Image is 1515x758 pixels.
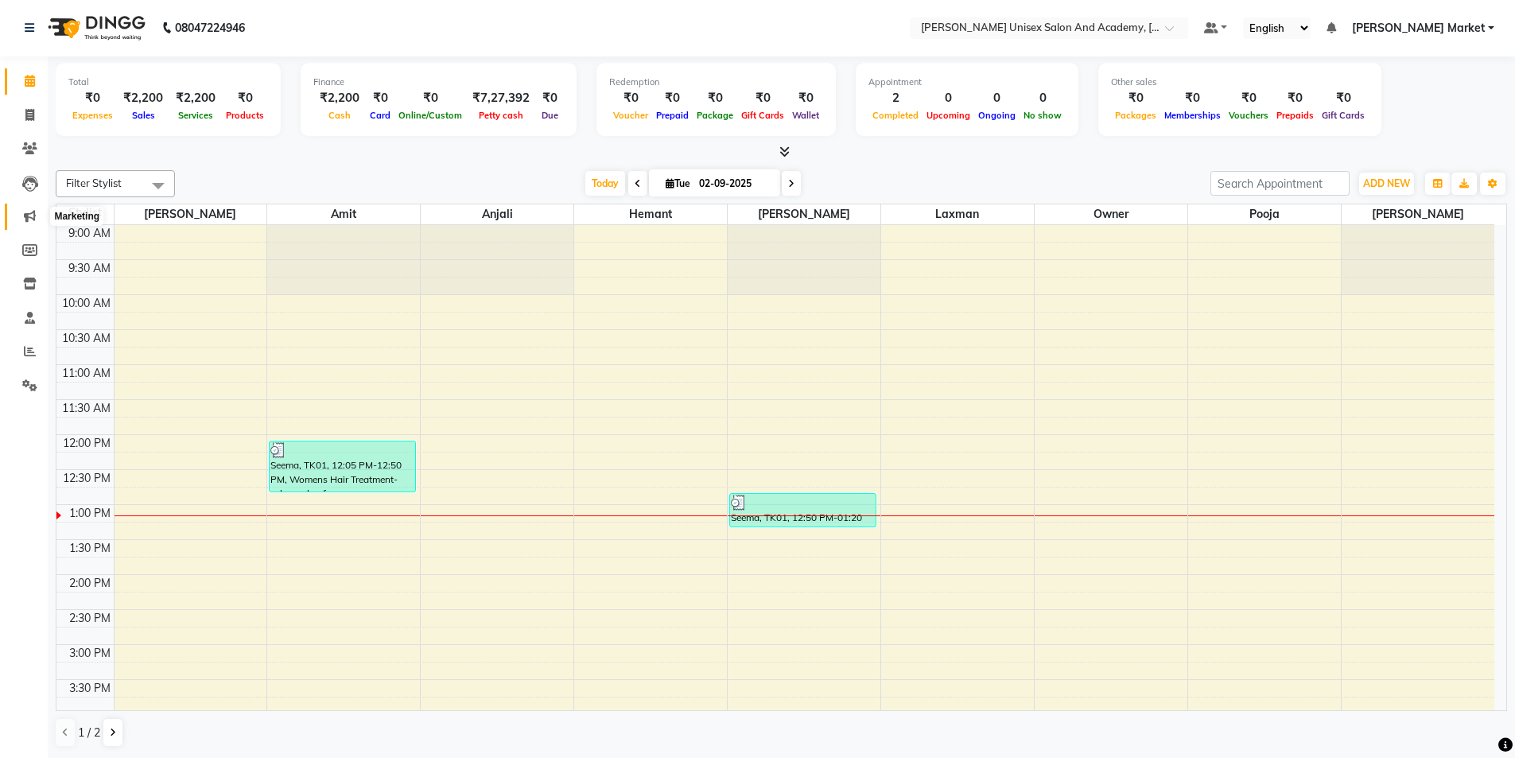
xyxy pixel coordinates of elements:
[574,204,727,224] span: hemant
[313,76,564,89] div: Finance
[466,89,536,107] div: ₹7,27,392
[421,204,573,224] span: anjali
[66,505,114,522] div: 1:00 PM
[1272,110,1318,121] span: Prepaids
[65,225,114,242] div: 9:00 AM
[60,435,114,452] div: 12:00 PM
[115,204,267,224] span: [PERSON_NAME]
[730,494,876,527] div: Seema, TK01, 12:50 PM-01:20 PM, Manicure - Classic
[694,172,774,196] input: 2025-09-02
[652,110,693,121] span: Prepaid
[868,89,923,107] div: 2
[59,330,114,347] div: 10:30 AM
[1035,204,1187,224] span: owner
[270,441,415,492] div: Seema, TK01, 12:05 PM-12:50 PM, Womens Hair Treatment- schwarzkopf
[313,89,366,107] div: ₹2,200
[78,725,100,741] span: 1 / 2
[788,89,823,107] div: ₹0
[66,177,122,189] span: Filter Stylist
[59,400,114,417] div: 11:30 AM
[609,89,652,107] div: ₹0
[175,6,245,50] b: 08047224946
[68,89,117,107] div: ₹0
[1352,20,1485,37] span: [PERSON_NAME] Market
[881,204,1034,224] span: laxman
[538,110,562,121] span: Due
[324,110,355,121] span: Cash
[1342,204,1495,224] span: [PERSON_NAME]
[366,89,394,107] div: ₹0
[1188,204,1341,224] span: pooja
[923,89,974,107] div: 0
[788,110,823,121] span: Wallet
[1210,171,1350,196] input: Search Appointment
[68,76,268,89] div: Total
[222,110,268,121] span: Products
[693,110,737,121] span: Package
[536,89,564,107] div: ₹0
[128,110,159,121] span: Sales
[267,204,420,224] span: Amit
[59,365,114,382] div: 11:00 AM
[1160,89,1225,107] div: ₹0
[1318,89,1369,107] div: ₹0
[609,76,823,89] div: Redemption
[66,680,114,697] div: 3:30 PM
[222,89,268,107] div: ₹0
[65,260,114,277] div: 9:30 AM
[868,110,923,121] span: Completed
[1111,89,1160,107] div: ₹0
[394,89,466,107] div: ₹0
[585,171,625,196] span: Today
[174,110,217,121] span: Services
[1272,89,1318,107] div: ₹0
[1225,89,1272,107] div: ₹0
[1363,177,1410,189] span: ADD NEW
[66,610,114,627] div: 2:30 PM
[66,540,114,557] div: 1:30 PM
[50,207,103,226] div: Marketing
[366,110,394,121] span: Card
[693,89,737,107] div: ₹0
[66,645,114,662] div: 3:00 PM
[1020,110,1066,121] span: No show
[662,177,694,189] span: Tue
[68,110,117,121] span: Expenses
[974,89,1020,107] div: 0
[41,6,150,50] img: logo
[974,110,1020,121] span: Ongoing
[1225,110,1272,121] span: Vouchers
[60,470,114,487] div: 12:30 PM
[1160,110,1225,121] span: Memberships
[1359,173,1414,195] button: ADD NEW
[1020,89,1066,107] div: 0
[737,89,788,107] div: ₹0
[923,110,974,121] span: Upcoming
[1111,76,1369,89] div: Other sales
[652,89,693,107] div: ₹0
[1318,110,1369,121] span: Gift Cards
[59,295,114,312] div: 10:00 AM
[475,110,527,121] span: Petty cash
[169,89,222,107] div: ₹2,200
[394,110,466,121] span: Online/Custom
[609,110,652,121] span: Voucher
[737,110,788,121] span: Gift Cards
[117,89,169,107] div: ₹2,200
[1111,110,1160,121] span: Packages
[66,575,114,592] div: 2:00 PM
[728,204,880,224] span: [PERSON_NAME]
[868,76,1066,89] div: Appointment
